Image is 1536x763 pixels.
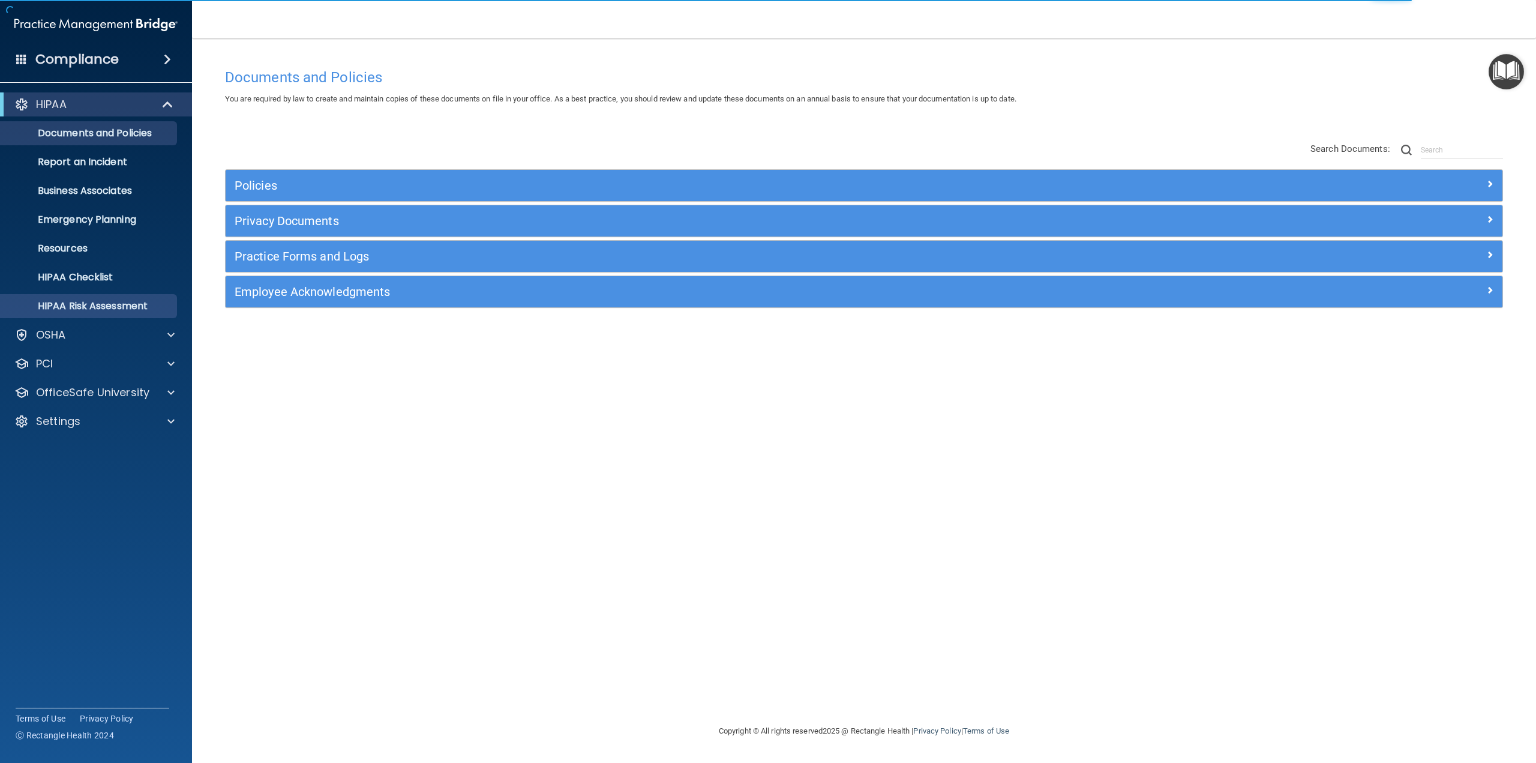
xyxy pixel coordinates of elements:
p: Resources [8,243,172,255]
h4: Compliance [35,51,119,68]
a: Practice Forms and Logs [235,247,1493,266]
a: OfficeSafe University [14,385,175,400]
p: Report an Incident [8,156,172,168]
p: PCI [36,357,53,371]
p: Documents and Policies [8,127,172,139]
span: Search Documents: [1310,143,1390,154]
a: PCI [14,357,175,371]
span: You are required by law to create and maintain copies of these documents on file in your office. ... [225,94,1016,103]
a: Employee Acknowledgments [235,282,1493,301]
p: HIPAA Risk Assessment [8,300,172,312]
a: Terms of Use [963,726,1009,735]
h5: Privacy Documents [235,214,1174,228]
div: Copyright © All rights reserved 2025 @ Rectangle Health | | [645,712,1083,750]
input: Search [1421,141,1503,159]
p: Settings [36,414,80,429]
button: Open Resource Center [1489,54,1524,89]
h5: Practice Forms and Logs [235,250,1174,263]
a: HIPAA [14,97,174,112]
a: Policies [235,176,1493,195]
p: HIPAA [36,97,67,112]
a: Privacy Policy [913,726,961,735]
p: Emergency Planning [8,214,172,226]
a: OSHA [14,328,175,342]
p: OSHA [36,328,66,342]
h5: Employee Acknowledgments [235,285,1174,298]
p: Business Associates [8,185,172,197]
span: Ⓒ Rectangle Health 2024 [16,729,114,741]
img: PMB logo [14,13,178,37]
a: Settings [14,414,175,429]
a: Terms of Use [16,713,65,725]
h5: Policies [235,179,1174,192]
p: HIPAA Checklist [8,271,172,283]
a: Privacy Documents [235,211,1493,231]
a: Privacy Policy [80,713,134,725]
p: OfficeSafe University [36,385,149,400]
h4: Documents and Policies [225,70,1503,85]
img: ic-search.3b580494.png [1401,145,1412,155]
